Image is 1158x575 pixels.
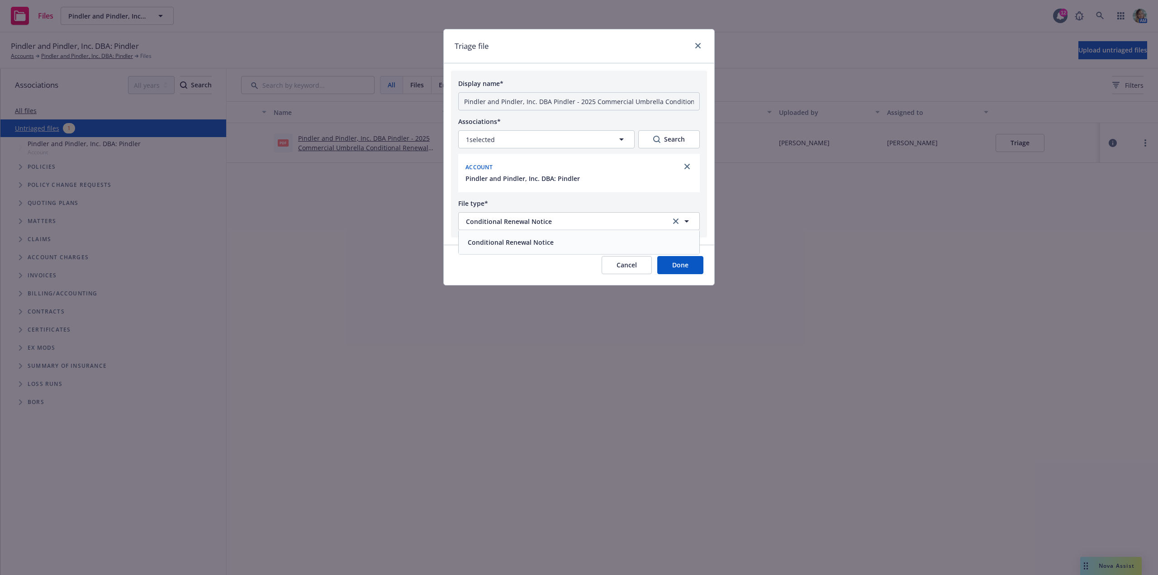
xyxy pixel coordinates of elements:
svg: Search [653,136,660,143]
a: clear selection [670,216,681,227]
button: Done [657,256,703,274]
span: Conditional Renewal Notice [466,217,660,226]
a: close [682,161,693,172]
span: Display name* [458,79,503,88]
span: Associations* [458,117,501,126]
span: File type* [458,199,488,208]
a: close [693,40,703,51]
button: Cancel [602,256,652,274]
button: SearchSearch [638,130,700,148]
button: Conditional Renewal Noticeclear selection [458,212,700,230]
button: Conditional Renewal Notice [468,238,554,247]
h1: Triage file [455,40,489,52]
button: Pindler and Pindler, Inc. DBA: Pindler [465,174,580,183]
input: Add display name here... [458,92,700,110]
div: Search [653,135,685,144]
span: Account [465,163,493,171]
button: 1selected [458,130,635,148]
span: 1 selected [466,135,495,144]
